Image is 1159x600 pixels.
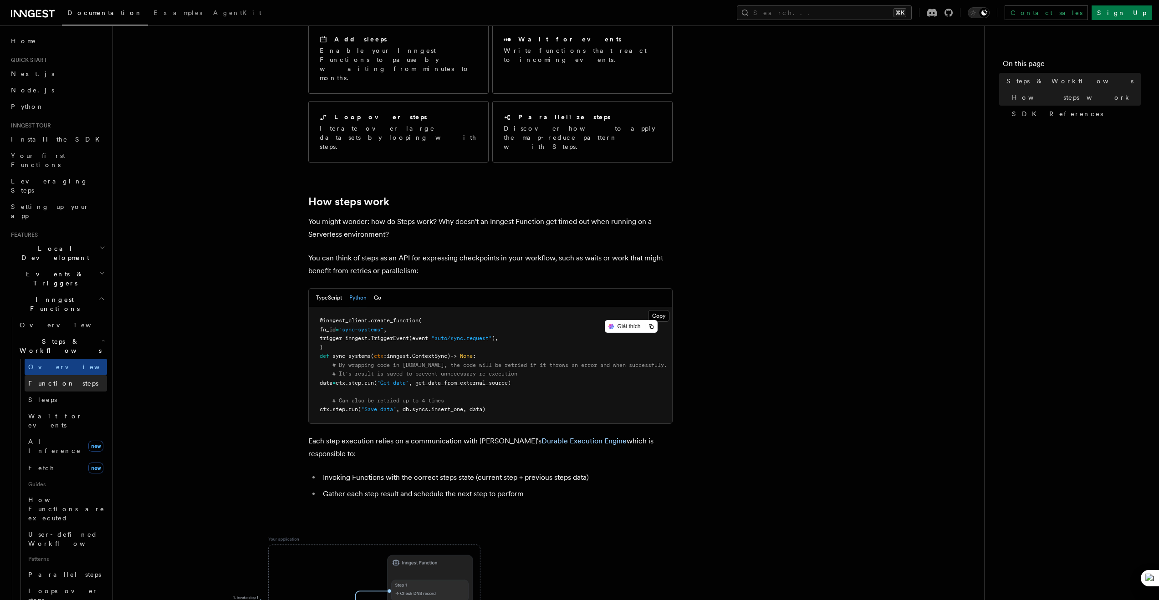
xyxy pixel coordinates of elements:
span: Leveraging Steps [11,178,88,194]
span: Wait for events [28,412,82,429]
span: inngest. [345,335,371,341]
a: Function steps [25,375,107,392]
span: Sleeps [28,396,57,403]
span: data [320,380,332,386]
span: Steps & Workflows [1006,76,1133,86]
span: Guides [25,477,107,492]
p: Enable your Inngest Functions to pause by waiting from minutes to months. [320,46,477,82]
a: Leveraging Steps [7,173,107,198]
a: Overview [25,359,107,375]
span: fn_id [320,326,336,333]
span: = [332,380,336,386]
a: Parallel steps [25,566,107,583]
span: . [329,406,332,412]
span: Overview [20,321,113,329]
p: Discover how to apply the map-reduce pattern with Steps. [504,124,661,151]
li: Gather each step result and schedule the next step to perform [320,488,673,500]
span: # It's result is saved to prevent unnecessary re-execution [332,371,517,377]
span: "Get data" [377,380,409,386]
span: How steps work [1012,93,1132,102]
span: ctx [320,406,329,412]
span: Features [7,231,38,239]
span: Events & Triggers [7,269,99,288]
span: User-defined Workflows [28,531,110,547]
span: -> [450,353,457,359]
span: @inngest_client [320,317,368,324]
span: Inngest tour [7,122,51,129]
kbd: ⌘K [894,8,906,17]
button: Go [374,289,381,307]
span: run [348,406,358,412]
a: Documentation [62,3,148,25]
span: (event [409,335,428,341]
span: Documentation [67,9,143,16]
p: You might wonder: how do Steps work? Why doesn't an Inngest Function get timed out when running o... [308,215,673,241]
span: Patterns [25,552,107,566]
a: Contact sales [1005,5,1088,20]
span: ) [320,344,323,351]
a: Install the SDK [7,131,107,147]
span: Install the SDK [11,136,105,143]
p: Write functions that react to incoming events. [504,46,661,64]
span: sync_systems [332,353,371,359]
span: How Functions are executed [28,496,105,522]
a: AI Inferencenew [25,433,107,459]
span: Setting up your app [11,203,89,219]
span: Next.js [11,70,54,77]
span: ( [419,317,422,324]
a: Examples [148,3,208,25]
a: How steps work [1008,89,1141,106]
a: Sign Up [1092,5,1152,20]
span: trigger [320,335,342,341]
a: How steps work [308,195,389,208]
span: ctx [336,380,345,386]
a: Wait for eventsWrite functions that react to incoming events. [492,23,673,94]
span: Your first Functions [11,152,65,168]
h4: On this page [1003,58,1141,73]
span: new [88,441,103,452]
a: Sleeps [25,392,107,408]
span: ( [374,380,377,386]
button: Copy [648,310,669,322]
a: Parallelize stepsDiscover how to apply the map-reduce pattern with Steps. [492,101,673,163]
span: AI Inference [28,438,81,454]
a: Fetchnew [25,459,107,477]
span: : [383,353,387,359]
button: Steps & Workflows [16,333,107,359]
a: Add sleepsEnable your Inngest Functions to pause by waiting from minutes to months. [308,23,489,94]
a: User-defined Workflows [25,526,107,552]
h2: Loop over steps [334,112,427,122]
span: "Save data" [361,406,396,412]
a: Steps & Workflows [1003,73,1141,89]
h2: Parallelize steps [518,112,611,122]
span: # Can also be retried up to 4 times [332,397,444,404]
span: run [364,380,374,386]
span: Fetch [28,464,55,472]
span: = [342,335,345,341]
button: Search...⌘K [737,5,912,20]
span: def [320,353,329,359]
span: ( [358,406,361,412]
span: "sync-systems" [339,326,383,333]
span: ContextSync) [412,353,450,359]
span: Inngest Functions [7,295,98,313]
span: Home [11,36,36,46]
button: Toggle dark mode [968,7,990,18]
span: step [348,380,361,386]
span: # By wrapping code in [DOMAIN_NAME], the code will be retried if it throws an error and when succ... [332,362,667,368]
span: "auto/sync.request" [431,335,492,341]
span: Examples [153,9,202,16]
span: , get_data_from_external_source) [409,380,511,386]
span: Function steps [28,380,98,387]
a: Your first Functions [7,147,107,173]
button: Inngest Functions [7,291,107,317]
a: SDK References [1008,106,1141,122]
p: Each step execution relies on a communication with [PERSON_NAME]'s which is responsible to: [308,435,673,460]
span: Overview [28,363,122,371]
button: Events & Triggers [7,266,107,291]
p: You can think of steps as an API for expressing checkpoints in your workflow, such as waits or wo... [308,252,673,277]
span: Node.js [11,86,54,94]
span: None [460,353,473,359]
h2: Add sleeps [334,35,387,44]
p: Iterate over large datasets by looping with steps. [320,124,477,151]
